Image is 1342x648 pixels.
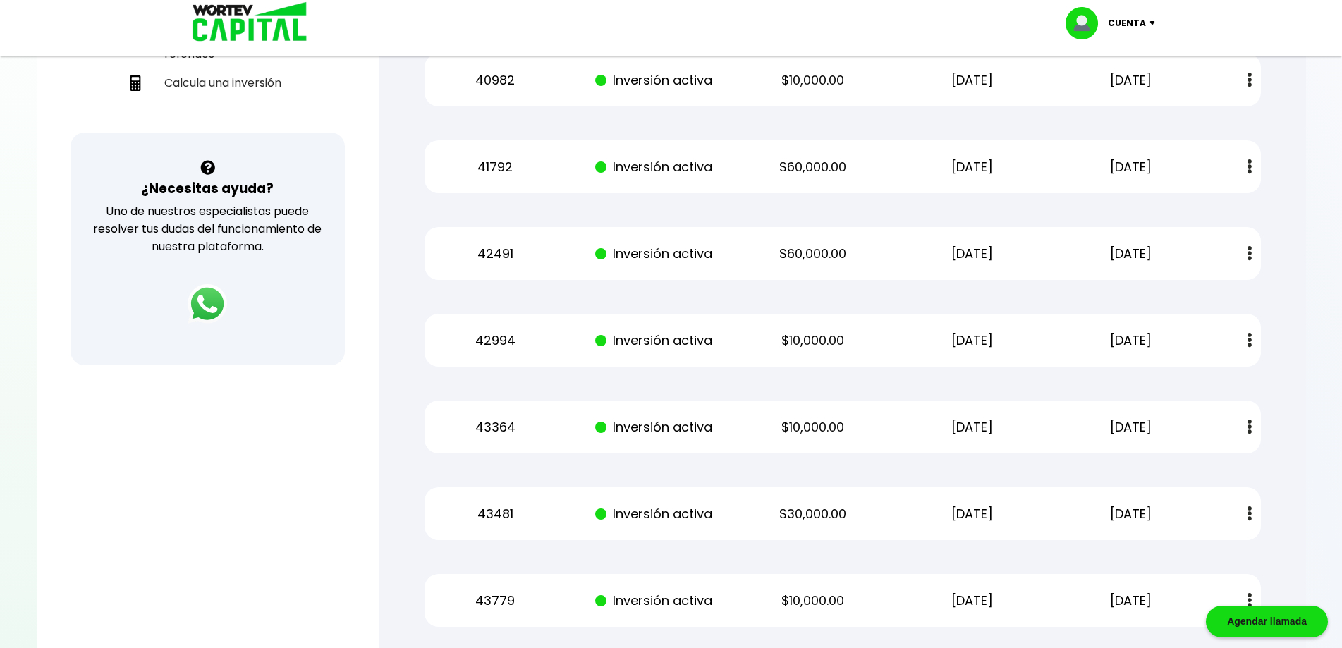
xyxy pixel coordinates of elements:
[188,284,227,324] img: logos_whatsapp-icon.242b2217.svg
[428,417,562,438] p: 43364
[905,243,1039,264] p: [DATE]
[746,417,880,438] p: $10,000.00
[122,68,293,97] a: Calcula una inversión
[587,243,721,264] p: Inversión activa
[1064,417,1198,438] p: [DATE]
[1146,21,1165,25] img: icon-down
[587,503,721,525] p: Inversión activa
[428,157,562,178] p: 41792
[1064,70,1198,91] p: [DATE]
[1064,503,1198,525] p: [DATE]
[905,70,1039,91] p: [DATE]
[746,590,880,611] p: $10,000.00
[905,503,1039,525] p: [DATE]
[141,178,274,199] h3: ¿Necesitas ayuda?
[89,202,327,255] p: Uno de nuestros especialistas puede resolver tus dudas del funcionamiento de nuestra plataforma.
[746,503,880,525] p: $30,000.00
[587,330,721,351] p: Inversión activa
[587,590,721,611] p: Inversión activa
[1066,7,1108,39] img: profile-image
[587,417,721,438] p: Inversión activa
[128,75,143,91] img: calculadora-icon.17d418c4.svg
[428,503,562,525] p: 43481
[905,417,1039,438] p: [DATE]
[428,590,562,611] p: 43779
[1064,330,1198,351] p: [DATE]
[746,243,880,264] p: $60,000.00
[428,70,562,91] p: 40982
[1064,157,1198,178] p: [DATE]
[587,157,721,178] p: Inversión activa
[905,330,1039,351] p: [DATE]
[746,157,880,178] p: $60,000.00
[746,70,880,91] p: $10,000.00
[1064,243,1198,264] p: [DATE]
[587,70,721,91] p: Inversión activa
[905,157,1039,178] p: [DATE]
[905,590,1039,611] p: [DATE]
[1064,590,1198,611] p: [DATE]
[428,243,562,264] p: 42491
[746,330,880,351] p: $10,000.00
[1206,606,1328,637] div: Agendar llamada
[1108,13,1146,34] p: Cuenta
[428,330,562,351] p: 42994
